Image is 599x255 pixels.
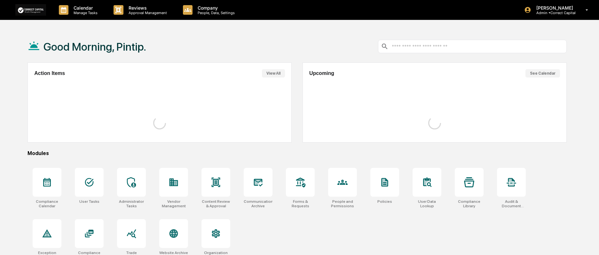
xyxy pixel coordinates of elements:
div: Communications Archive [244,199,272,208]
div: User Data Lookup [413,199,441,208]
div: Modules [28,150,567,156]
div: Administrator Tasks [117,199,146,208]
div: Audit & Document Logs [497,199,526,208]
button: See Calendar [525,69,560,78]
div: Compliance Calendar [33,199,61,208]
div: Content Review & Approval [201,199,230,208]
img: logo [15,4,46,15]
div: Policies [377,199,392,204]
div: Vendor Management [159,199,188,208]
p: Approval Management [123,11,170,15]
div: Website Archive [159,251,188,255]
p: Calendar [68,5,101,11]
div: People and Permissions [328,199,357,208]
button: View All [262,69,285,78]
p: Admin • Correct Capital [531,11,576,15]
div: Compliance Library [455,199,484,208]
p: [PERSON_NAME] [531,5,576,11]
p: Manage Tasks [68,11,101,15]
div: User Tasks [79,199,99,204]
p: Company [193,5,238,11]
h2: Action Items [34,70,65,76]
p: People, Data, Settings [193,11,238,15]
h2: Upcoming [309,70,334,76]
h1: Good Morning, Pintip. [43,40,146,53]
div: Forms & Requests [286,199,315,208]
p: Reviews [123,5,170,11]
